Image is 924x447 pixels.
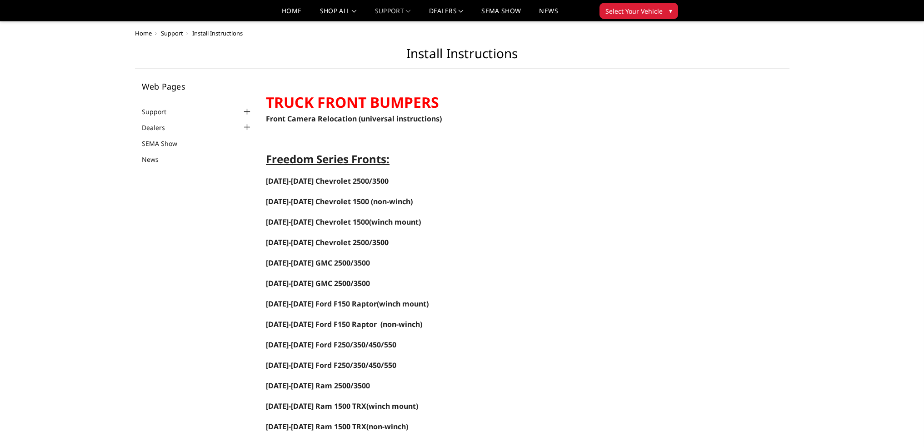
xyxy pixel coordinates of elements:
[371,196,413,206] span: (non-winch)
[266,299,377,309] a: [DATE]-[DATE] Ford F150 Raptor
[266,278,370,288] span: [DATE]-[DATE] GMC 2500/3500
[266,279,370,288] a: [DATE]-[DATE] GMC 2500/3500
[266,217,421,227] span: (winch mount)
[266,319,377,329] span: [DATE]-[DATE] Ford F150 Raptor
[161,29,183,37] a: Support
[135,46,789,69] h1: Install Instructions
[605,6,663,16] span: Select Your Vehicle
[599,3,678,19] button: Select Your Vehicle
[266,340,396,350] a: [DATE]-[DATE] Ford F250/350/450/550
[266,197,369,206] a: [DATE]-[DATE] Chevrolet 1500
[142,82,253,90] h5: Web Pages
[266,114,442,124] a: Front Camera Relocation (universal instructions)
[320,8,357,21] a: shop all
[266,361,396,370] a: [DATE]-[DATE] Ford F250/350/450/550
[539,8,558,21] a: News
[380,319,422,329] span: (non-winch)
[669,6,672,15] span: ▾
[266,238,389,247] a: [DATE]-[DATE] Chevrolet 2500/3500
[266,401,366,411] span: [DATE]-[DATE] Ram 1500 TRX
[266,422,408,432] span: (non-winch)
[266,422,366,432] a: [DATE]-[DATE] Ram 1500 TRX
[266,151,390,166] span: Freedom Series Fronts:
[142,155,170,164] a: News
[192,29,243,37] span: Install Instructions
[429,8,464,21] a: Dealers
[375,8,411,21] a: Support
[142,139,189,148] a: SEMA Show
[266,176,389,186] a: [DATE]-[DATE] Chevrolet 2500/3500
[266,237,389,247] span: [DATE]-[DATE] Chevrolet 2500/3500
[266,217,369,227] a: [DATE]-[DATE] Chevrolet 1500
[366,401,418,411] span: (winch mount)
[481,8,521,21] a: SEMA Show
[266,381,370,391] a: [DATE]-[DATE] Ram 2500/3500
[142,123,176,132] a: Dealers
[266,196,369,206] span: [DATE]-[DATE] Chevrolet 1500
[266,360,396,370] span: [DATE]-[DATE] Ford F250/350/450/550
[266,258,370,268] a: [DATE]-[DATE] GMC 2500/3500
[266,299,429,309] span: (winch mount)
[282,8,301,21] a: Home
[142,107,178,116] a: Support
[135,29,152,37] a: Home
[266,320,377,329] a: [DATE]-[DATE] Ford F150 Raptor
[266,92,439,112] strong: TRUCK FRONT BUMPERS
[266,402,366,411] a: [DATE]-[DATE] Ram 1500 TRX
